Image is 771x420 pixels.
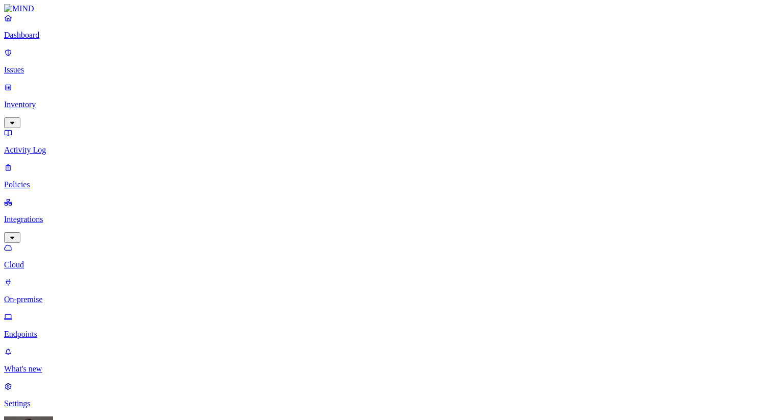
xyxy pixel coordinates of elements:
p: Settings [4,399,767,408]
p: Dashboard [4,31,767,40]
p: Policies [4,180,767,189]
p: What's new [4,364,767,374]
p: Endpoints [4,330,767,339]
p: Inventory [4,100,767,109]
p: Integrations [4,215,767,224]
p: Activity Log [4,145,767,155]
p: On-premise [4,295,767,304]
p: Cloud [4,260,767,269]
img: MIND [4,4,34,13]
p: Issues [4,65,767,75]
